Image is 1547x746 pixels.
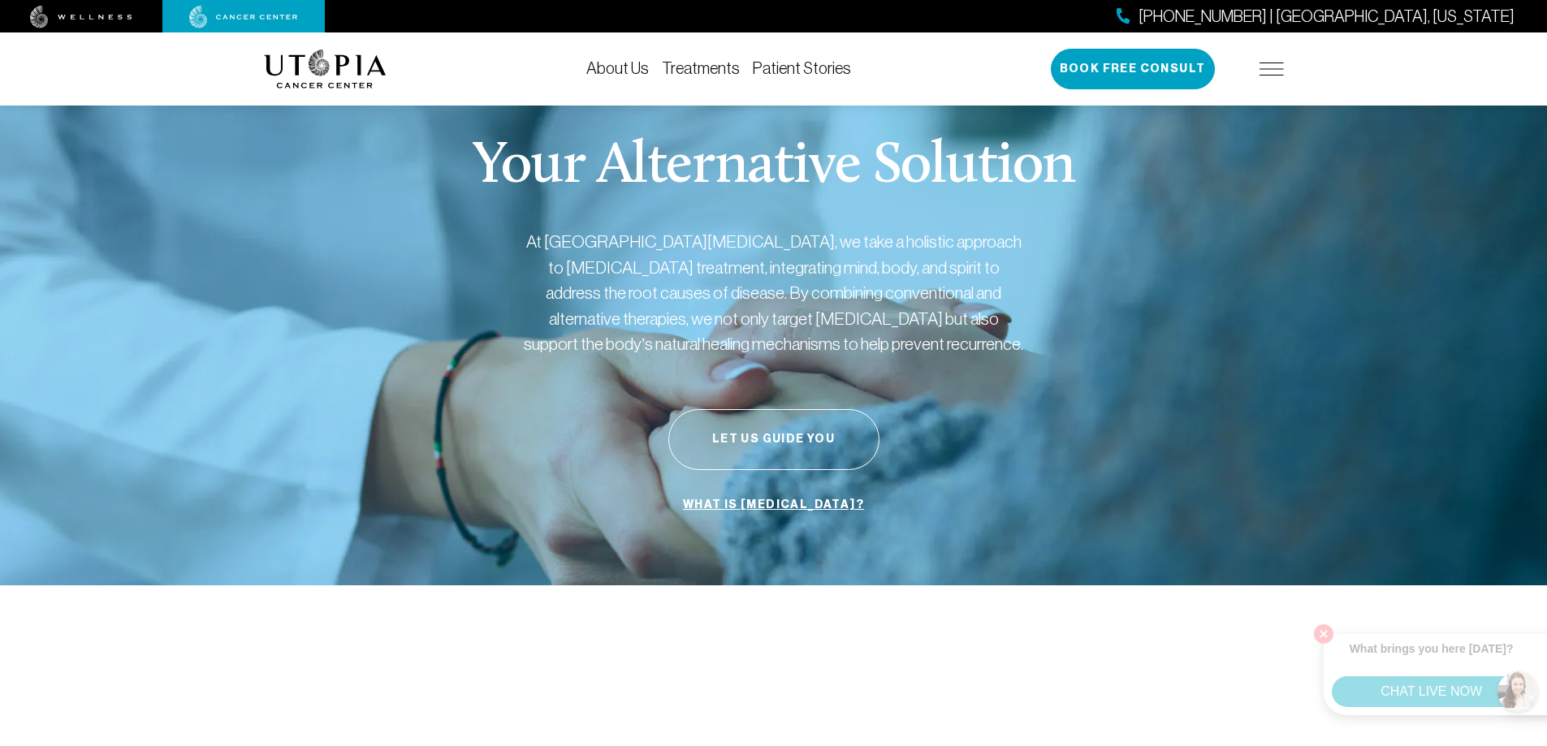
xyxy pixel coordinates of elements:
[662,59,740,77] a: Treatments
[668,409,879,470] button: Let Us Guide You
[1260,63,1284,75] img: icon-hamburger
[522,229,1026,357] p: At [GEOGRAPHIC_DATA][MEDICAL_DATA], we take a holistic approach to [MEDICAL_DATA] treatment, inte...
[264,50,387,88] img: logo
[1139,5,1515,28] span: [PHONE_NUMBER] | [GEOGRAPHIC_DATA], [US_STATE]
[753,59,851,77] a: Patient Stories
[30,6,132,28] img: wellness
[472,138,1075,196] p: Your Alternative Solution
[189,6,298,28] img: cancer center
[586,59,649,77] a: About Us
[1051,49,1215,89] button: Book Free Consult
[1117,5,1515,28] a: [PHONE_NUMBER] | [GEOGRAPHIC_DATA], [US_STATE]
[679,489,868,520] a: What is [MEDICAL_DATA]?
